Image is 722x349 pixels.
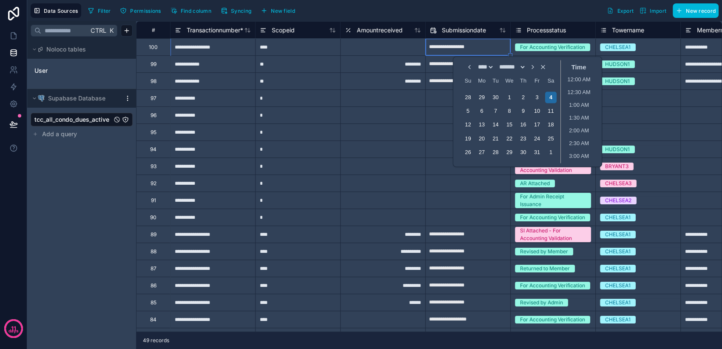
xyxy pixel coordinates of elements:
[563,63,594,71] div: Time
[531,133,543,144] div: Choose Friday, October 24th, 2025
[462,75,474,86] div: Sunday
[520,265,570,272] div: Returned to Member
[44,8,78,14] span: Data Sources
[545,105,557,117] div: Choose Saturday, October 11th, 2025
[650,8,666,14] span: Import
[34,66,103,75] a: User
[545,92,557,103] div: Choose Saturday, October 4th, 2025
[98,8,111,14] span: Filter
[31,113,133,126] div: tcc_all_condo_dues_active
[31,43,128,55] button: Noloco tables
[503,133,515,144] div: Choose Wednesday, October 22nd, 2025
[561,125,597,138] li: 2:00 AM
[476,92,487,103] div: Choose Monday, September 29th, 2025
[545,75,557,86] div: Saturday
[31,128,133,140] button: Add a query
[490,105,501,117] div: Choose Tuesday, October 7th, 2025
[517,92,529,103] div: Choose Thursday, October 2nd, 2025
[130,8,161,14] span: Permissions
[673,3,719,18] button: New record
[520,282,585,289] div: For Accounting Verification
[458,60,597,163] div: Choose Date and Time
[150,146,156,153] div: 94
[503,119,515,131] div: Choose Wednesday, October 15th, 2025
[143,27,164,33] div: #
[151,282,156,289] div: 86
[490,133,501,144] div: Choose Tuesday, October 21st, 2025
[605,231,631,238] div: CHELSEA1
[517,119,529,131] div: Choose Thursday, October 16th, 2025
[462,147,474,158] div: Choose Sunday, October 26th, 2025
[520,193,586,208] div: For Admin Receipt Issuance
[151,61,156,68] div: 99
[151,95,156,102] div: 97
[605,77,630,85] div: HUDSON1
[34,115,109,124] span: tcc_all_condo_dues_active
[520,248,568,255] div: Revised by Member
[48,94,105,103] span: Supabase Database
[85,4,114,17] button: Filter
[38,95,45,102] img: Postgres logo
[490,119,501,131] div: Choose Tuesday, October 14th, 2025
[503,75,515,86] div: Wednesday
[271,8,295,14] span: New field
[117,4,164,17] button: Permissions
[503,147,515,158] div: Choose Wednesday, October 29th, 2025
[503,105,515,117] div: Choose Wednesday, October 8th, 2025
[357,26,403,34] span: Amountreceived
[637,3,669,18] button: Import
[617,8,634,14] span: Export
[151,248,156,255] div: 88
[151,163,156,170] div: 93
[218,4,254,17] button: Syncing
[168,4,214,17] button: Find column
[517,105,529,117] div: Choose Thursday, October 9th, 2025
[490,92,501,103] div: Choose Tuesday, September 30th, 2025
[531,75,543,86] div: Friday
[527,26,566,34] span: Processstatus
[151,299,156,306] div: 85
[151,180,156,187] div: 92
[561,74,597,163] ul: Time
[181,8,211,14] span: Find column
[605,180,631,187] div: CHELSEA3
[545,119,557,131] div: Choose Saturday, October 18th, 2025
[531,92,543,103] div: Choose Friday, October 3rd, 2025
[490,147,501,158] div: Choose Tuesday, October 28th, 2025
[151,231,156,238] div: 89
[605,248,631,255] div: CHELSEA1
[490,75,501,86] div: Tuesday
[561,151,597,163] li: 3:00 AM
[150,316,156,323] div: 84
[462,92,474,103] div: Choose Sunday, September 28th, 2025
[462,133,474,144] div: Choose Sunday, October 19th, 2025
[561,74,597,87] li: 12:00 AM
[605,282,631,289] div: CHELSEA1
[31,92,121,104] button: Postgres logoSupabase Database
[545,147,557,158] div: Choose Saturday, November 1st, 2025
[561,100,597,112] li: 1:00 AM
[462,105,474,117] div: Choose Sunday, October 5th, 2025
[531,119,543,131] div: Choose Friday, October 17th, 2025
[117,4,167,17] a: Permissions
[476,133,487,144] div: Choose Monday, October 20th, 2025
[218,4,258,17] a: Syncing
[461,90,557,159] div: Month October, 2025
[151,197,156,204] div: 91
[605,214,631,221] div: CHELSEA1
[31,64,133,77] div: User
[442,26,486,34] span: Submissiondate
[517,133,529,144] div: Choose Thursday, October 23rd, 2025
[561,87,597,100] li: 12:30 AM
[520,214,585,221] div: For Accounting Verification
[187,26,243,34] span: Transactionnumber *
[9,328,19,335] p: days
[34,115,112,124] a: tcc_all_condo_dues_active
[517,75,529,86] div: Thursday
[151,265,156,272] div: 87
[11,324,16,333] p: 11
[90,25,107,36] span: Ctrl
[605,197,631,204] div: CHELSEA2
[151,78,156,85] div: 98
[669,3,719,18] a: New record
